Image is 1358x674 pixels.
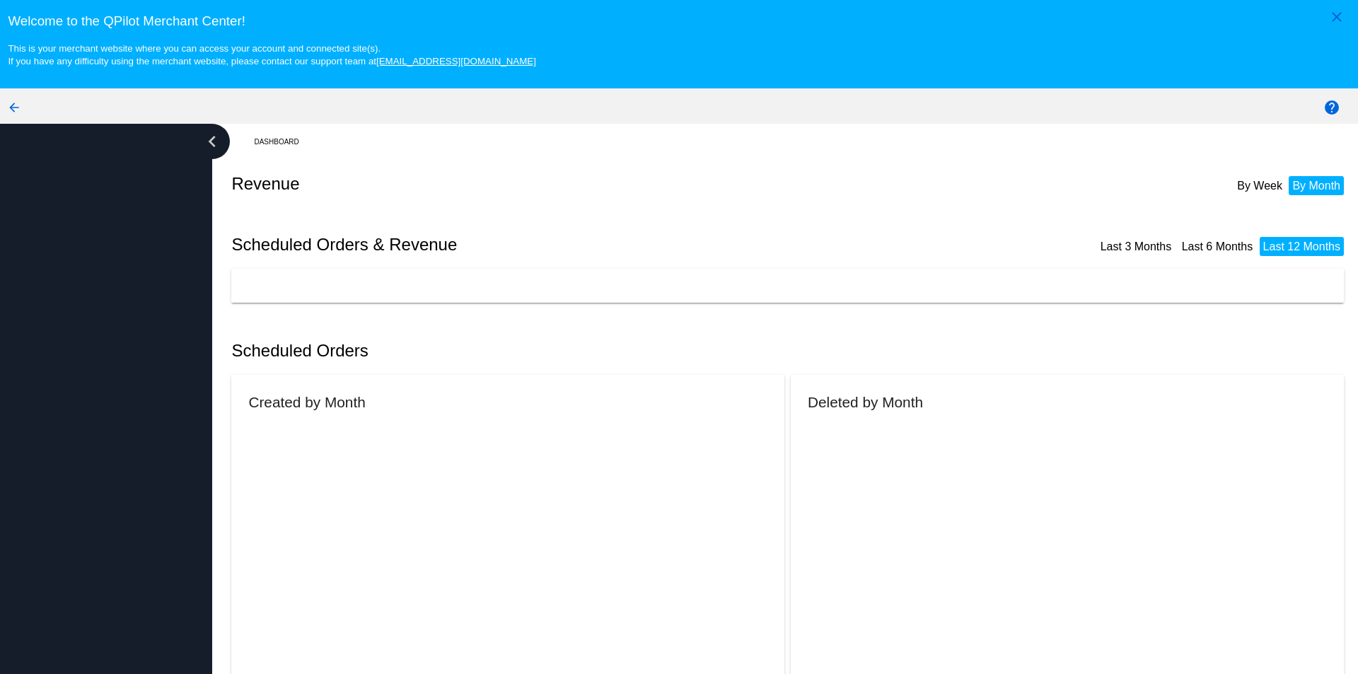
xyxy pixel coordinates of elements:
a: Last 6 Months [1182,240,1253,252]
h2: Scheduled Orders [231,341,791,361]
h3: Welcome to the QPilot Merchant Center! [8,13,1350,29]
a: Last 3 Months [1101,240,1172,252]
h2: Scheduled Orders & Revenue [231,235,791,255]
a: [EMAIL_ADDRESS][DOMAIN_NAME] [376,56,536,66]
i: chevron_left [201,130,224,153]
mat-icon: help [1323,99,1340,116]
mat-icon: close [1328,8,1345,25]
li: By Month [1289,176,1344,195]
small: This is your merchant website where you can access your account and connected site(s). If you hav... [8,43,535,66]
a: Dashboard [254,131,311,153]
h2: Deleted by Month [808,394,923,410]
mat-icon: arrow_back [6,99,23,116]
a: Last 12 Months [1263,240,1340,252]
li: By Week [1234,176,1286,195]
h2: Created by Month [248,394,365,410]
h2: Revenue [231,174,791,194]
